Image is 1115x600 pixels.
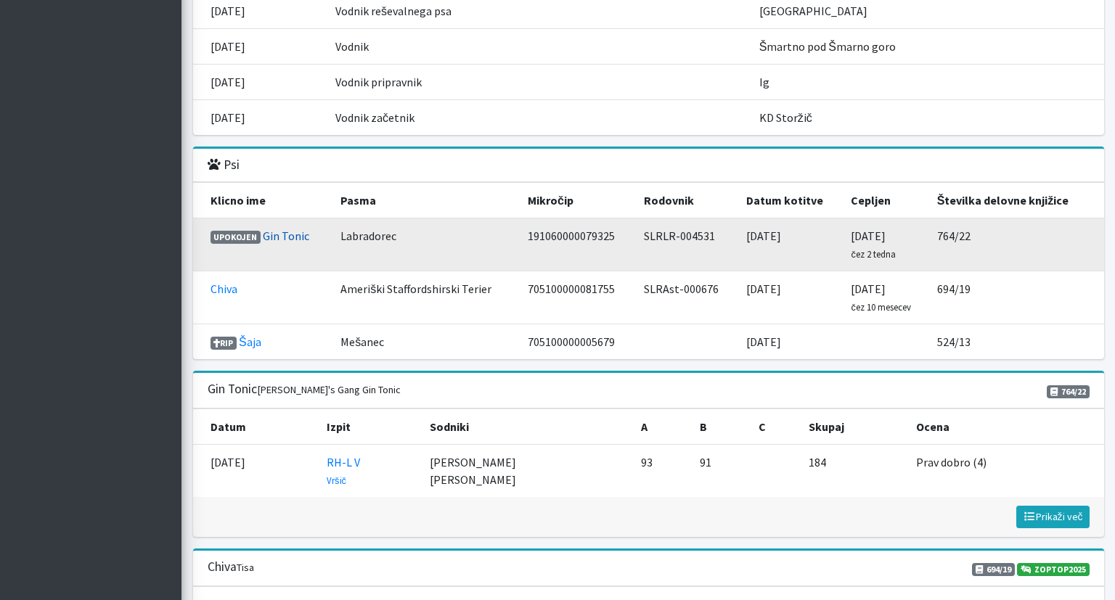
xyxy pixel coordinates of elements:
[519,271,635,324] td: 705100000081755
[519,218,635,271] td: 191060000079325
[842,183,928,218] th: Cepljen
[928,218,1104,271] td: 764/22
[635,271,738,324] td: SLRAst-000676
[751,29,1104,65] td: Šmartno pod Šmarno goro
[1016,506,1090,528] button: Prikaži več
[193,29,327,65] td: [DATE]
[1017,563,1090,576] a: ZOPTOP2025
[1023,510,1083,523] span: Prikaži več
[318,409,421,445] th: Izpit
[800,409,907,445] th: Skupaj
[851,248,895,260] small: čez 2 tedna
[263,229,309,243] a: Gin Tonic
[851,301,910,313] small: čez 10 mesecev
[1047,385,1090,398] span: 764/22
[738,324,842,360] td: [DATE]
[211,281,237,296] a: Chiva
[193,445,319,498] td: [DATE]
[928,271,1104,324] td: 694/19
[421,445,632,498] td: [PERSON_NAME] [PERSON_NAME]
[632,445,691,498] td: 93
[327,474,346,486] small: Vršič
[632,409,691,445] th: A
[751,65,1104,100] td: Ig
[519,183,635,218] th: Mikročip
[332,324,519,360] td: Mešanec
[211,231,261,244] span: Upokojen
[907,445,1103,498] td: Prav dobro (4)
[928,183,1104,218] th: Številka delovne knjižice
[327,29,751,65] td: Vodnik
[928,324,1104,360] td: 524/13
[907,409,1103,445] th: Ocena
[193,183,332,218] th: Klicno ime
[635,218,738,271] td: SLRLR-004531
[421,409,632,445] th: Sodniki
[239,334,261,349] a: Šaja
[738,218,842,271] td: [DATE]
[800,445,907,498] td: 184
[519,324,635,360] td: 705100000005679
[842,271,928,324] td: [DATE]
[691,445,750,498] td: 91
[211,337,237,350] span: RIP
[842,218,928,271] td: [DATE]
[327,455,360,487] a: RH-L V Vršič
[635,183,738,218] th: Rodovnik
[332,271,519,324] td: Ameriški Staffordshirski Terier
[750,409,800,445] th: C
[193,409,319,445] th: Datum
[237,561,254,574] small: Tisa
[193,65,327,100] td: [DATE]
[332,218,519,271] td: Labradorec
[327,65,751,100] td: Vodnik pripravnik
[327,100,751,136] td: Vodnik začetnik
[751,100,1104,136] td: KD Storžič
[208,157,240,173] h3: Psi
[332,183,519,218] th: Pasma
[738,271,842,324] td: [DATE]
[208,559,254,575] h3: Chiva
[691,409,750,445] th: B
[193,100,327,136] td: [DATE]
[257,383,401,396] small: [PERSON_NAME]'s Gang Gin Tonic
[208,382,401,397] h3: Gin Tonic
[738,183,842,218] th: Datum kotitve
[972,563,1015,576] span: 694/19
